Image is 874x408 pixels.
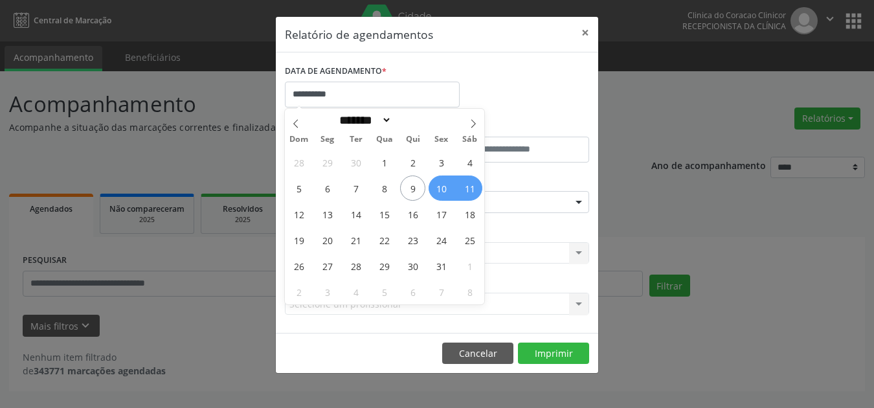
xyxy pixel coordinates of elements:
span: Qui [399,135,427,144]
span: Setembro 28, 2025 [286,150,311,175]
input: Year [392,113,434,127]
span: Outubro 1, 2025 [372,150,397,175]
span: Outubro 6, 2025 [315,176,340,201]
span: Outubro 23, 2025 [400,227,425,253]
span: Novembro 8, 2025 [457,279,482,304]
span: Outubro 18, 2025 [457,201,482,227]
span: Outubro 3, 2025 [429,150,454,175]
span: Outubro 31, 2025 [429,253,454,278]
span: Outubro 19, 2025 [286,227,311,253]
span: Outubro 17, 2025 [429,201,454,227]
span: Outubro 20, 2025 [315,227,340,253]
span: Dom [285,135,313,144]
span: Novembro 2, 2025 [286,279,311,304]
span: Outubro 16, 2025 [400,201,425,227]
span: Outubro 11, 2025 [457,176,482,201]
span: Outubro 29, 2025 [372,253,397,278]
span: Outubro 15, 2025 [372,201,397,227]
span: Novembro 3, 2025 [315,279,340,304]
span: Novembro 6, 2025 [400,279,425,304]
span: Outubro 22, 2025 [372,227,397,253]
span: Outubro 8, 2025 [372,176,397,201]
span: Novembro 5, 2025 [372,279,397,304]
span: Outubro 21, 2025 [343,227,368,253]
button: Imprimir [518,343,589,365]
span: Ter [342,135,370,144]
select: Month [335,113,392,127]
span: Outubro 9, 2025 [400,176,425,201]
button: Cancelar [442,343,513,365]
span: Outubro 26, 2025 [286,253,311,278]
span: Seg [313,135,342,144]
span: Novembro 7, 2025 [429,279,454,304]
h5: Relatório de agendamentos [285,26,433,43]
span: Outubro 7, 2025 [343,176,368,201]
span: Outubro 24, 2025 [429,227,454,253]
span: Setembro 29, 2025 [315,150,340,175]
span: Outubro 5, 2025 [286,176,311,201]
span: Outubro 25, 2025 [457,227,482,253]
span: Outubro 13, 2025 [315,201,340,227]
span: Outubro 28, 2025 [343,253,368,278]
span: Outubro 27, 2025 [315,253,340,278]
span: Novembro 1, 2025 [457,253,482,278]
label: ATÉ [440,117,589,137]
span: Outubro 30, 2025 [400,253,425,278]
button: Close [572,17,598,49]
span: Novembro 4, 2025 [343,279,368,304]
span: Outubro 2, 2025 [400,150,425,175]
span: Setembro 30, 2025 [343,150,368,175]
label: DATA DE AGENDAMENTO [285,62,387,82]
span: Sáb [456,135,484,144]
span: Sex [427,135,456,144]
span: Outubro 14, 2025 [343,201,368,227]
span: Outubro 4, 2025 [457,150,482,175]
span: Qua [370,135,399,144]
span: Outubro 10, 2025 [429,176,454,201]
span: Outubro 12, 2025 [286,201,311,227]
